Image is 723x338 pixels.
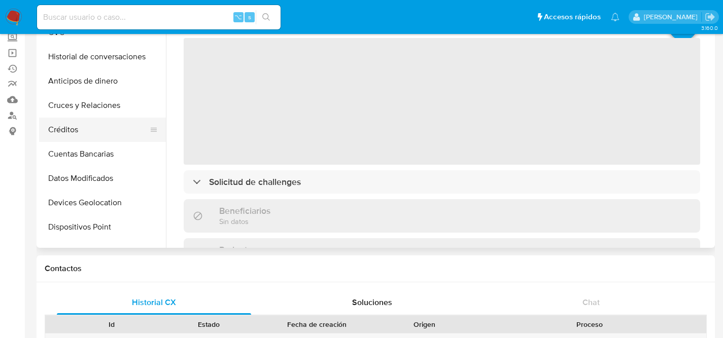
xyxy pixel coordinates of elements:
div: Fecha de creación [265,319,369,329]
button: Anticipos de dinero [39,69,166,93]
span: Chat [582,296,600,308]
div: Origen [383,319,466,329]
button: Créditos [39,118,158,142]
span: ⌥ [234,12,242,22]
div: Solicitud de challenges [184,170,700,194]
div: Parientes [184,238,700,271]
div: Estado [167,319,251,329]
button: search-icon [256,10,277,24]
span: Accesos rápidos [544,12,601,22]
h3: Beneficiarios [219,205,270,216]
div: Id [70,319,153,329]
div: BeneficiariosSin datos [184,199,700,232]
p: Sin datos [219,216,270,226]
button: Cuentas Bancarias [39,142,166,166]
button: Cruces y Relaciones [39,93,166,118]
button: Datos Modificados [39,166,166,191]
span: Soluciones [352,296,392,308]
button: Historial de conversaciones [39,45,166,69]
span: 3.160.0 [701,24,718,32]
h3: Solicitud de challenges [209,176,301,187]
div: Proceso [480,319,699,329]
h3: Parientes [219,244,257,255]
button: Devices Geolocation [39,191,166,215]
span: s [248,12,251,22]
span: Historial CX [132,296,176,308]
a: Salir [705,12,715,22]
h1: Contactos [45,264,707,274]
button: Fecha Compliant [39,239,166,264]
p: facundo.marin@mercadolibre.com [644,12,701,22]
span: ‌ [184,38,700,165]
a: Notificaciones [611,13,619,21]
button: Dispositivos Point [39,215,166,239]
input: Buscar usuario o caso... [37,11,281,24]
